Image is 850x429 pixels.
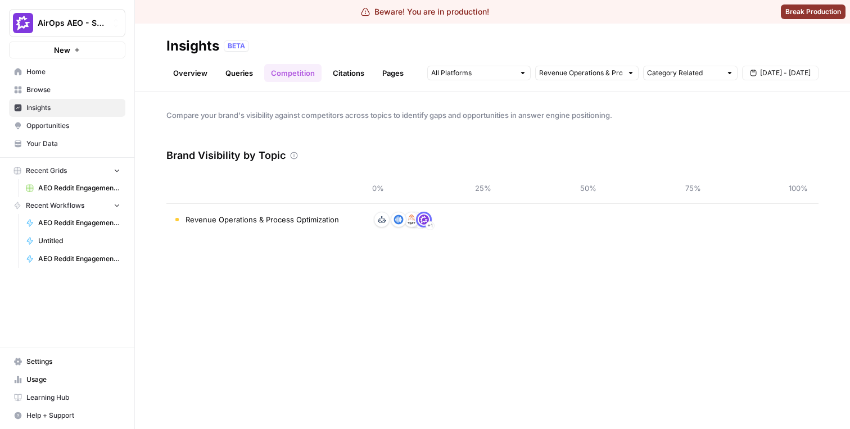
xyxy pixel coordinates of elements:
[9,389,125,407] a: Learning Hub
[38,254,120,264] span: AEO Reddit Engagement - Fork
[781,4,846,19] button: Break Production
[367,182,389,194] span: 0%
[26,393,120,403] span: Learning Hub
[682,182,704,194] span: 75%
[21,250,125,268] a: AEO Reddit Engagement - Fork
[186,214,339,225] span: Revenue Operations & Process Optimization
[9,63,125,81] a: Home
[26,121,120,131] span: Opportunities
[26,375,120,385] span: Usage
[376,64,410,82] a: Pages
[9,42,125,58] button: New
[38,218,120,228] span: AEO Reddit Engagement - Fork
[219,64,260,82] a: Queries
[9,81,125,99] a: Browse
[26,410,120,421] span: Help + Support
[264,64,322,82] a: Competition
[742,66,819,80] button: [DATE] - [DATE]
[419,214,429,225] img: w6cjb6u2gvpdnjw72qw8i2q5f3eb
[26,67,120,77] span: Home
[647,67,721,79] input: Category Related
[9,135,125,153] a: Your Data
[577,182,599,194] span: 50%
[9,353,125,371] a: Settings
[9,117,125,135] a: Opportunities
[26,139,120,149] span: Your Data
[166,109,819,121] span: Compare your brand's visibility against competitors across topics to identify gaps and opportunit...
[166,64,214,82] a: Overview
[21,179,125,197] a: AEO Reddit Engagement (6)
[224,40,249,52] div: BETA
[9,162,125,179] button: Recent Grids
[406,214,417,225] img: e001jt87q6ctylcrzboubucy6uux
[21,214,125,232] a: AEO Reddit Engagement - Fork
[26,103,120,113] span: Insights
[9,9,125,37] button: Workspace: AirOps AEO - Single Brand (Gong)
[54,44,70,56] span: New
[9,99,125,117] a: Insights
[38,17,106,29] span: AirOps AEO - Single Brand (Gong)
[166,37,219,55] div: Insights
[9,407,125,425] button: Help + Support
[361,6,489,17] div: Beware! You are in production!
[38,183,120,193] span: AEO Reddit Engagement (6)
[377,214,387,225] img: m91aa644vh47mb0y152o0kapheco
[326,64,371,82] a: Citations
[166,148,286,163] h3: Brand Visibility by Topic
[26,357,120,367] span: Settings
[539,67,622,79] input: Revenue Operations & Process Optimization
[427,220,433,231] span: + 1
[472,182,494,194] span: 25%
[38,236,120,246] span: Untitled
[13,13,33,33] img: AirOps AEO - Single Brand (Gong) Logo
[9,197,125,214] button: Recent Workflows
[787,182,810,194] span: 100%
[785,7,841,17] span: Break Production
[9,371,125,389] a: Usage
[21,232,125,250] a: Untitled
[431,67,514,79] input: All Platforms
[26,166,67,176] span: Recent Grids
[26,85,120,95] span: Browse
[394,214,404,225] img: khqciriqz2uga3pxcoz8d1qji9pc
[760,68,811,78] span: [DATE] - [DATE]
[26,200,84,211] span: Recent Workflows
